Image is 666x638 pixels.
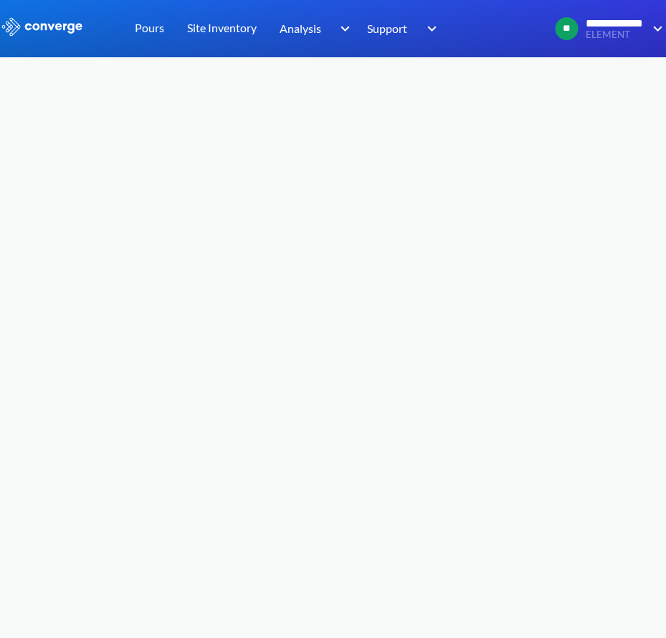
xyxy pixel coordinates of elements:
img: downArrow.svg [417,20,440,37]
span: ELEMENT [586,29,643,40]
span: Analysis [280,19,321,37]
img: downArrow.svg [331,20,354,37]
span: Support [367,19,407,37]
img: downArrow.svg [643,20,666,37]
